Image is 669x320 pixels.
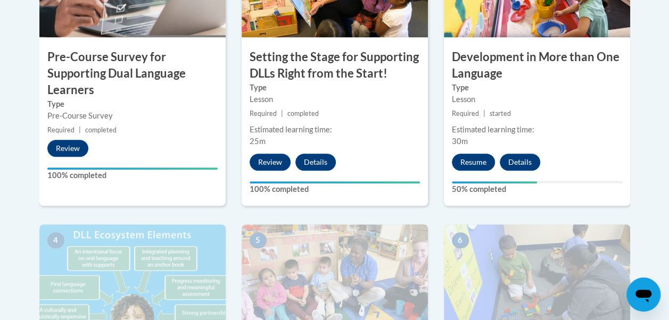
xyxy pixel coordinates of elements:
[250,110,277,117] span: Required
[250,183,420,195] label: 100% completed
[452,137,468,146] span: 30m
[452,181,537,183] div: Your progress
[242,49,428,82] h3: Setting the Stage for Supporting DLLs Right from the Start!
[295,154,336,171] button: Details
[39,49,226,98] h3: Pre-Course Survey for Supporting Dual Language Learners
[250,232,267,248] span: 5
[250,82,420,94] label: Type
[452,154,495,171] button: Resume
[452,232,469,248] span: 6
[79,126,81,134] span: |
[47,170,218,181] label: 100% completed
[250,94,420,105] div: Lesson
[452,94,622,105] div: Lesson
[452,183,622,195] label: 50% completed
[444,49,630,82] h3: Development in More than One Language
[250,137,266,146] span: 25m
[287,110,319,117] span: completed
[626,277,660,311] iframe: Button to launch messaging window
[47,110,218,122] div: Pre-Course Survey
[250,181,420,183] div: Your progress
[47,126,75,134] span: Required
[250,124,420,136] div: Estimated learning time:
[85,126,117,134] span: completed
[452,82,622,94] label: Type
[47,98,218,110] label: Type
[483,110,485,117] span: |
[47,140,88,157] button: Review
[490,110,511,117] span: started
[281,110,283,117] span: |
[452,124,622,136] div: Estimated learning time:
[47,167,218,170] div: Your progress
[47,232,64,248] span: 4
[250,154,291,171] button: Review
[500,154,540,171] button: Details
[452,110,479,117] span: Required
